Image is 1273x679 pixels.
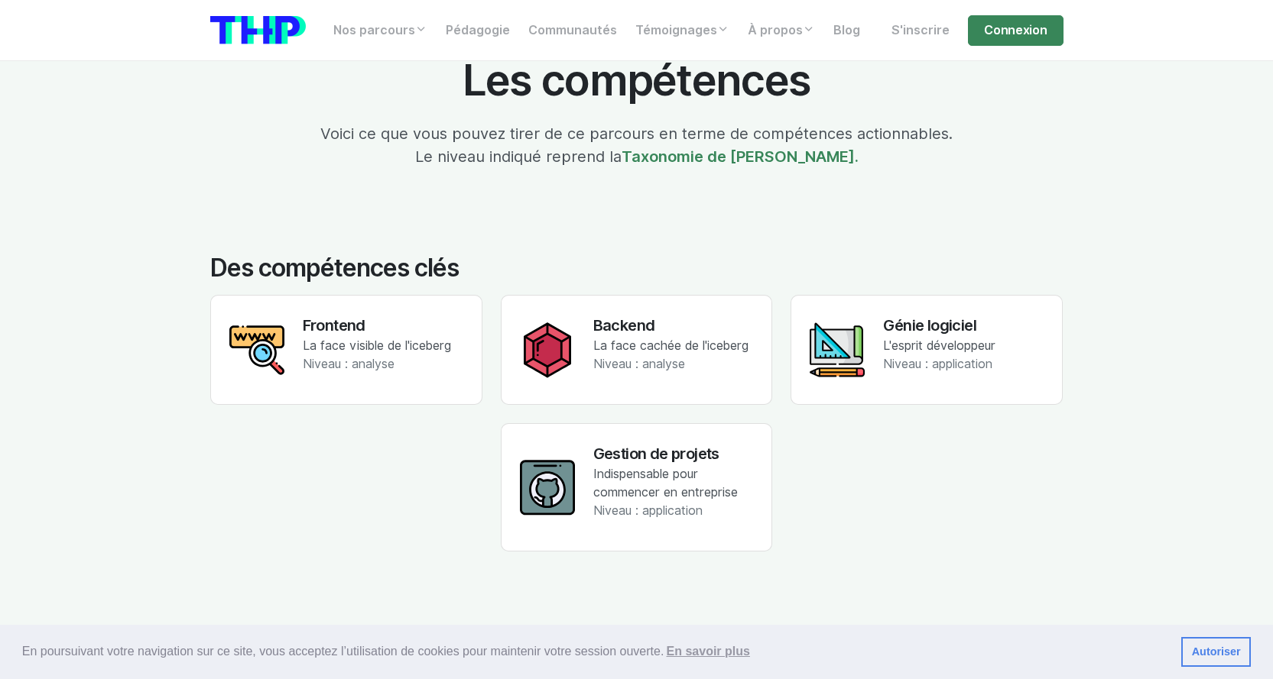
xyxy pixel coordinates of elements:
p: Niveau : application [883,355,995,373]
a: Taxonomie de [PERSON_NAME]. [622,147,859,166]
p: Niveau : application [593,502,754,520]
span: Indispensable pour commencer en entreprise [593,467,738,500]
h3: Gestion de projets [593,442,754,465]
h2: Les compétences [374,57,899,104]
a: Témoignages [626,15,739,46]
a: Nos parcours [324,15,437,46]
h3: Génie logiciel [883,314,995,337]
span: En poursuivant votre navigation sur ce site, vous acceptez l’utilisation de cookies pour mainteni... [22,640,1169,663]
p: Niveau : analyse [593,355,749,373]
a: À propos [739,15,824,46]
span: La face visible de l'iceberg [303,338,451,353]
p: Voici ce que vous pouvez tirer de ce parcours en terme de compétences actionnables. Le niveau ind... [319,122,954,168]
a: Communautés [519,15,626,46]
img: logo [210,16,306,44]
h2: Des compétences clés [210,254,1064,283]
span: L'esprit développeur [883,338,995,353]
a: Blog [824,15,869,46]
a: S'inscrire [882,15,959,46]
a: Connexion [968,15,1063,46]
h3: Frontend [303,314,451,337]
a: Pédagogie [437,15,519,46]
a: learn more about cookies [664,640,752,663]
p: Niveau : analyse [303,355,451,373]
a: dismiss cookie message [1181,637,1251,668]
span: La face cachée de l'iceberg [593,338,749,353]
h3: Backend [593,314,749,337]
